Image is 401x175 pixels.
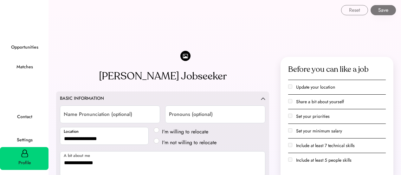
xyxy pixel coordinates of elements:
[296,142,355,149] label: Include at least 7 technical skills
[21,103,29,111] img: yH5BAEAAAAALAAAAAABAAEAAAIBRAA7
[1,113,49,121] div: Contact
[1,44,49,51] div: Opportunities
[296,84,335,90] label: Update your location
[160,139,218,146] label: I'm not willing to relocate
[99,69,227,84] div: [PERSON_NAME] Jobseeker
[21,57,28,61] img: yH5BAEAAAAALAAAAAABAAEAAAIBRAA7
[6,5,42,24] img: Forward logo
[135,8,191,61] img: yH5BAEAAAAALAAAAAABAAEAAAIBRAA7
[160,128,218,136] label: I'm willing to relocate
[1,159,49,167] div: Profile
[1,136,49,144] div: Settings
[296,157,352,163] label: Include at least 5 people skills
[261,97,265,100] img: caret-up.svg
[21,126,29,135] img: yH5BAEAAAAALAAAAAABAAEAAAIBRAA7
[288,64,369,75] div: Before you can like a job
[296,98,344,105] label: Share a bit about yourself
[296,128,342,134] label: Set your minimum salary
[341,5,368,15] button: Reset
[296,113,330,119] label: Set your priorities
[60,95,104,102] div: BASIC INFORMATION
[371,5,396,15] button: Save
[1,63,49,71] div: Matches
[21,35,28,42] img: yH5BAEAAAAALAAAAAABAAEAAAIBRAA7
